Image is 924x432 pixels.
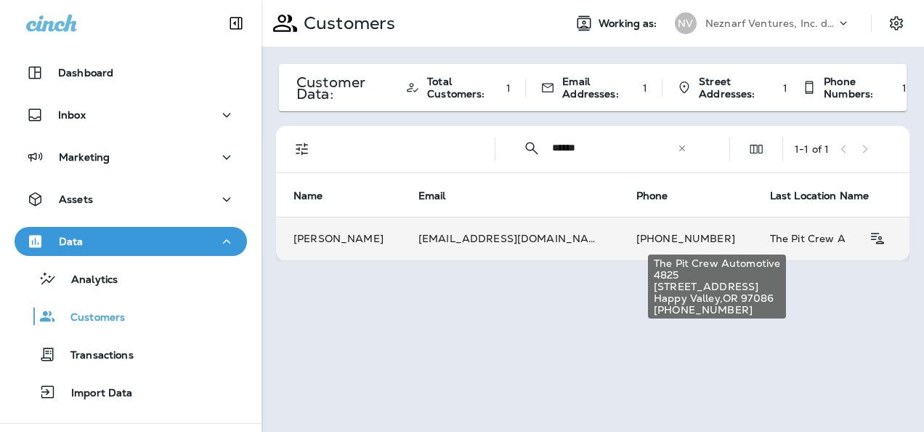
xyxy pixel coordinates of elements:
[56,349,134,363] p: Transactions
[654,292,780,304] span: Happy Valley , OR 97086
[59,151,110,163] p: Marketing
[15,339,247,369] button: Transactions
[770,232,896,245] span: The Pit Crew Automotive
[517,134,546,163] button: Collapse Search
[654,257,780,269] span: The Pit Crew Automotive
[862,224,892,253] button: Customer Details
[770,189,888,202] span: Last Location Name
[636,190,668,202] span: Phone
[619,217,753,260] td: [PHONE_NUMBER]
[15,301,247,332] button: Customers
[276,217,401,260] td: [PERSON_NAME]
[296,76,391,100] p: Customer Data:
[883,10,909,36] button: Settings
[293,189,342,202] span: Name
[57,387,133,401] p: Import Data
[15,377,247,407] button: Import Data
[675,12,697,34] div: NV
[643,82,647,94] p: 1
[288,135,317,164] button: Filters
[401,217,619,260] td: [EMAIL_ADDRESS][DOMAIN_NAME]
[15,263,247,294] button: Analytics
[783,82,787,94] p: 1
[699,76,776,100] span: Street Addresses:
[15,185,247,214] button: Assets
[57,273,118,287] p: Analytics
[56,311,125,325] p: Customers
[654,304,780,316] span: [PHONE_NUMBER]
[654,269,780,281] span: 4825
[216,9,256,38] button: Collapse Sidebar
[795,143,829,155] div: 1 - 1 of 1
[902,82,907,94] p: 1
[58,67,113,79] p: Dashboard
[15,227,247,256] button: Data
[15,58,247,87] button: Dashboard
[15,100,247,129] button: Inbox
[298,12,395,34] p: Customers
[636,189,687,202] span: Phone
[654,281,780,292] span: [STREET_ADDRESS]
[59,236,84,247] p: Data
[562,76,635,100] span: Email Addresses:
[293,190,323,202] span: Name
[58,109,86,121] p: Inbox
[506,82,511,94] p: 1
[59,193,93,205] p: Assets
[427,76,499,100] span: Total Customers:
[824,76,895,100] span: Phone Numbers:
[418,189,465,202] span: Email
[742,135,771,164] button: Edit Fields
[705,17,836,29] p: Neznarf Ventures, Inc. dba The Pit Crew Automotive
[599,17,660,30] span: Working as:
[770,190,870,202] span: Last Location Name
[418,190,446,202] span: Email
[15,143,247,172] button: Marketing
